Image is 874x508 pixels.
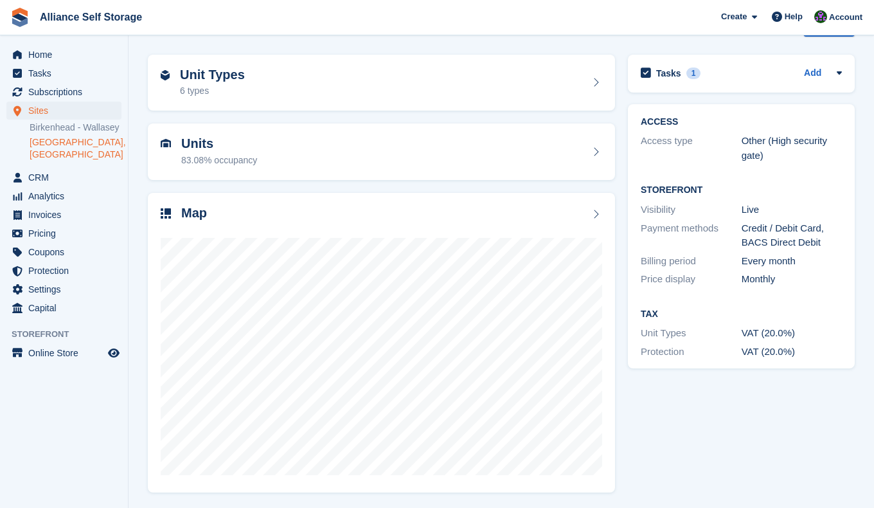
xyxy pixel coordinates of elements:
h2: Tax [641,309,842,320]
div: Other (High security gate) [742,134,843,163]
img: map-icn-33ee37083ee616e46c38cad1a60f524a97daa1e2b2c8c0bc3eb3415660979fc1.svg [161,208,171,219]
div: 83.08% occupancy [181,154,257,167]
span: Capital [28,299,105,317]
img: unit-type-icn-2b2737a686de81e16bb02015468b77c625bbabd49415b5ef34ead5e3b44a266d.svg [161,70,170,80]
a: Birkenhead - Wallasey [30,122,121,134]
h2: Unit Types [180,68,245,82]
span: Home [28,46,105,64]
div: Live [742,203,843,217]
div: Billing period [641,254,742,269]
a: Units 83.08% occupancy [148,123,615,180]
a: Map [148,193,615,493]
a: menu [6,102,121,120]
a: menu [6,280,121,298]
h2: Units [181,136,257,151]
a: menu [6,262,121,280]
div: Access type [641,134,742,163]
span: Help [785,10,803,23]
span: Coupons [28,243,105,261]
div: Payment methods [641,221,742,250]
h2: Storefront [641,185,842,195]
div: Visibility [641,203,742,217]
a: menu [6,344,121,362]
div: VAT (20.0%) [742,326,843,341]
a: [GEOGRAPHIC_DATA], [GEOGRAPHIC_DATA] [30,136,121,161]
span: Account [829,11,862,24]
span: Tasks [28,64,105,82]
div: VAT (20.0%) [742,345,843,359]
span: Online Store [28,344,105,362]
div: Credit / Debit Card, BACS Direct Debit [742,221,843,250]
a: menu [6,64,121,82]
h2: Map [181,206,207,221]
a: menu [6,224,121,242]
a: menu [6,46,121,64]
a: Unit Types 6 types [148,55,615,111]
span: Protection [28,262,105,280]
a: menu [6,299,121,317]
span: Subscriptions [28,83,105,101]
h2: Tasks [656,68,681,79]
div: Price display [641,272,742,287]
a: menu [6,83,121,101]
span: Analytics [28,187,105,205]
span: Invoices [28,206,105,224]
img: unit-icn-7be61d7bf1b0ce9d3e12c5938cc71ed9869f7b940bace4675aadf7bd6d80202e.svg [161,139,171,148]
span: Storefront [12,328,128,341]
h2: ACCESS [641,117,842,127]
a: menu [6,206,121,224]
a: Preview store [106,345,121,361]
img: stora-icon-8386f47178a22dfd0bd8f6a31ec36ba5ce8667c1dd55bd0f319d3a0aa187defe.svg [10,8,30,27]
span: Settings [28,280,105,298]
img: Romilly Norton [814,10,827,23]
div: Protection [641,345,742,359]
a: menu [6,187,121,205]
a: menu [6,168,121,186]
a: Add [804,66,821,81]
span: CRM [28,168,105,186]
div: Monthly [742,272,843,287]
a: Alliance Self Storage [35,6,147,28]
span: Sites [28,102,105,120]
div: Unit Types [641,326,742,341]
div: 1 [686,68,701,79]
div: Every month [742,254,843,269]
div: 6 types [180,84,245,98]
span: Create [721,10,747,23]
a: menu [6,243,121,261]
span: Pricing [28,224,105,242]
